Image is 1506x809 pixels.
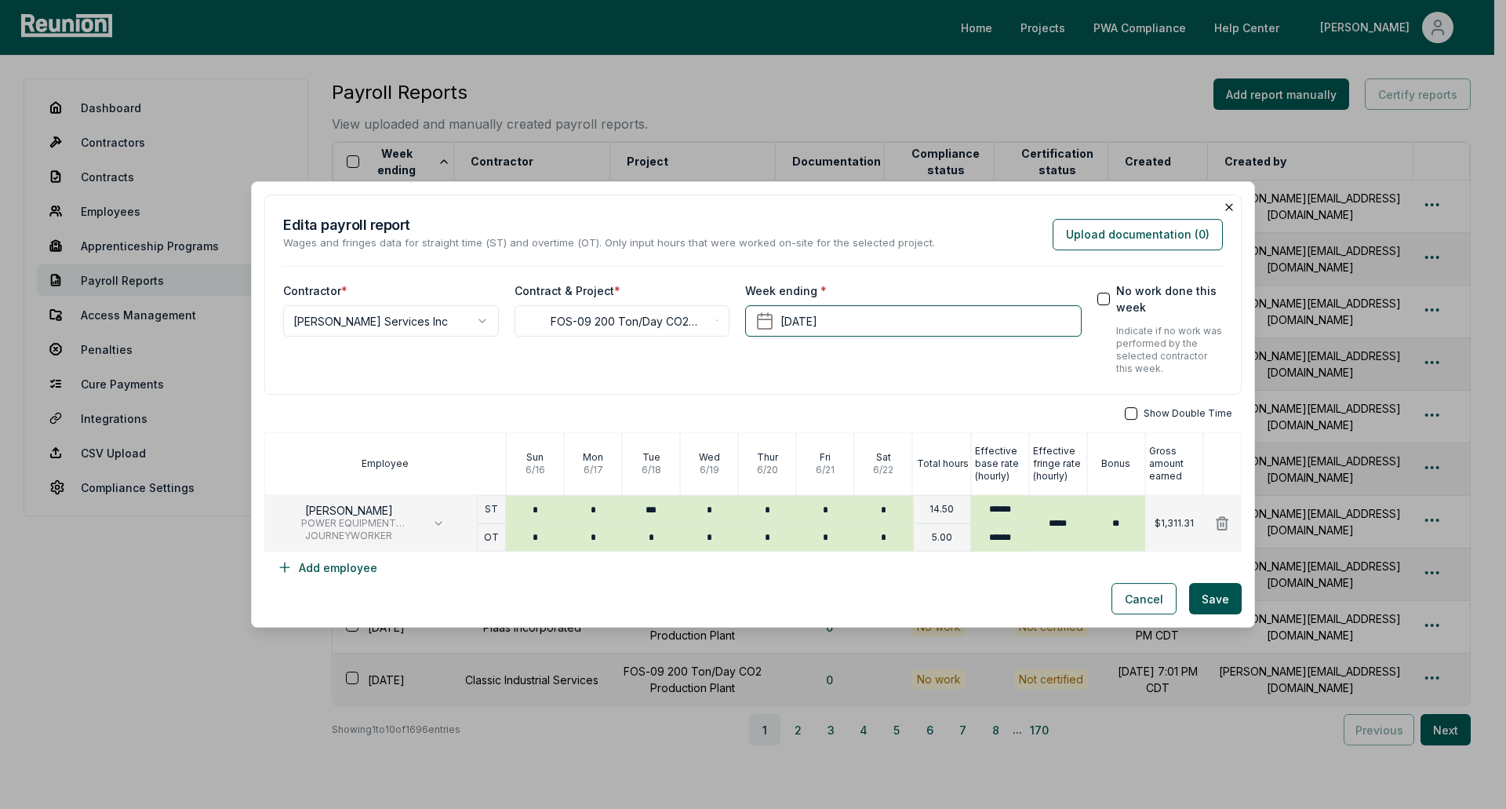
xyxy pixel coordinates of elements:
p: Bonus [1101,457,1130,470]
p: Gross amount earned [1149,445,1202,483]
p: Sun [526,451,544,464]
p: 6 / 19 [700,464,719,476]
p: Thur [757,451,778,464]
button: Upload documentation (0) [1053,219,1223,250]
p: 6 / 22 [873,464,893,476]
p: Fri [820,451,831,464]
span: POWER EQUIPMENT OPERATOR - Crane [278,517,420,530]
p: 6 / 17 [584,464,603,476]
p: Wages and fringes data for straight time (ST) and overtime (OT). Only input hours that were worke... [283,235,935,251]
p: Effective base rate (hourly) [975,445,1028,483]
p: Sat [876,451,891,464]
p: ST [485,503,498,516]
h2: Edit a payroll report [283,214,935,235]
p: Employee [362,457,409,470]
p: 5.00 [932,531,952,544]
p: 6 / 16 [526,464,545,476]
span: Show Double Time [1144,407,1232,420]
button: Save [1189,583,1242,614]
button: Add employee [264,552,390,583]
p: OT [484,531,499,544]
p: Mon [583,451,603,464]
label: Contractor [283,282,347,299]
p: Total hours [917,457,969,470]
p: Effective fringe rate (hourly) [1033,445,1086,483]
button: [DATE] [745,305,1081,337]
p: 6 / 20 [757,464,778,476]
button: Cancel [1111,583,1177,614]
label: Week ending [745,282,827,299]
p: 14.50 [929,503,954,516]
p: Tue [642,451,660,464]
p: 6 / 18 [642,464,661,476]
p: Indicate if no work was performed by the selected contractor this week. [1116,325,1223,375]
label: Contract & Project [515,282,620,299]
span: JOURNEYWORKER [278,530,420,542]
label: No work done this week [1116,282,1223,315]
p: Wed [699,451,720,464]
p: $1,311.31 [1155,517,1194,530]
p: [PERSON_NAME] [278,505,420,517]
p: 6 / 21 [816,464,835,476]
